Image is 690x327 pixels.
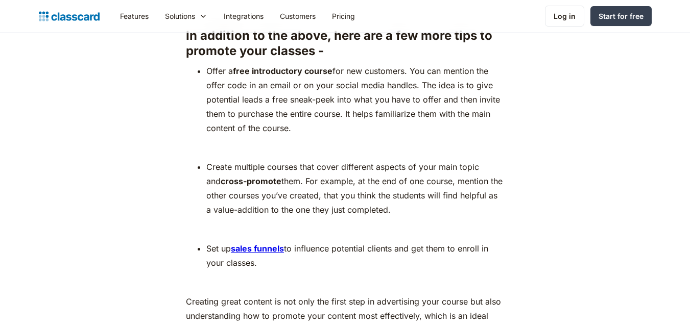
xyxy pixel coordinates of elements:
[590,6,652,26] a: Start for free
[599,11,644,21] div: Start for free
[221,176,281,186] strong: cross-promote
[545,6,584,27] a: Log in
[233,66,332,76] strong: free introductory course
[39,9,100,23] a: home
[324,5,363,28] a: Pricing
[186,222,504,236] p: ‍
[206,160,504,217] li: Create multiple courses that cover different aspects of your main topic and them. For example, at...
[165,11,195,21] div: Solutions
[186,275,504,289] p: ‍
[157,5,216,28] div: Solutions
[206,241,504,270] li: Set up to influence potential clients and get them to enroll in your classes.
[231,243,284,254] a: sales funnels
[272,5,324,28] a: Customers
[216,5,272,28] a: Integrations
[206,64,504,135] li: Offer a for new customers. You can mention the offer code in an email or on your social media han...
[112,5,157,28] a: Features
[186,140,504,155] p: ‍
[554,11,576,21] div: Log in
[186,28,492,58] strong: In addition to the above, here are a few more tips to promote your classes -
